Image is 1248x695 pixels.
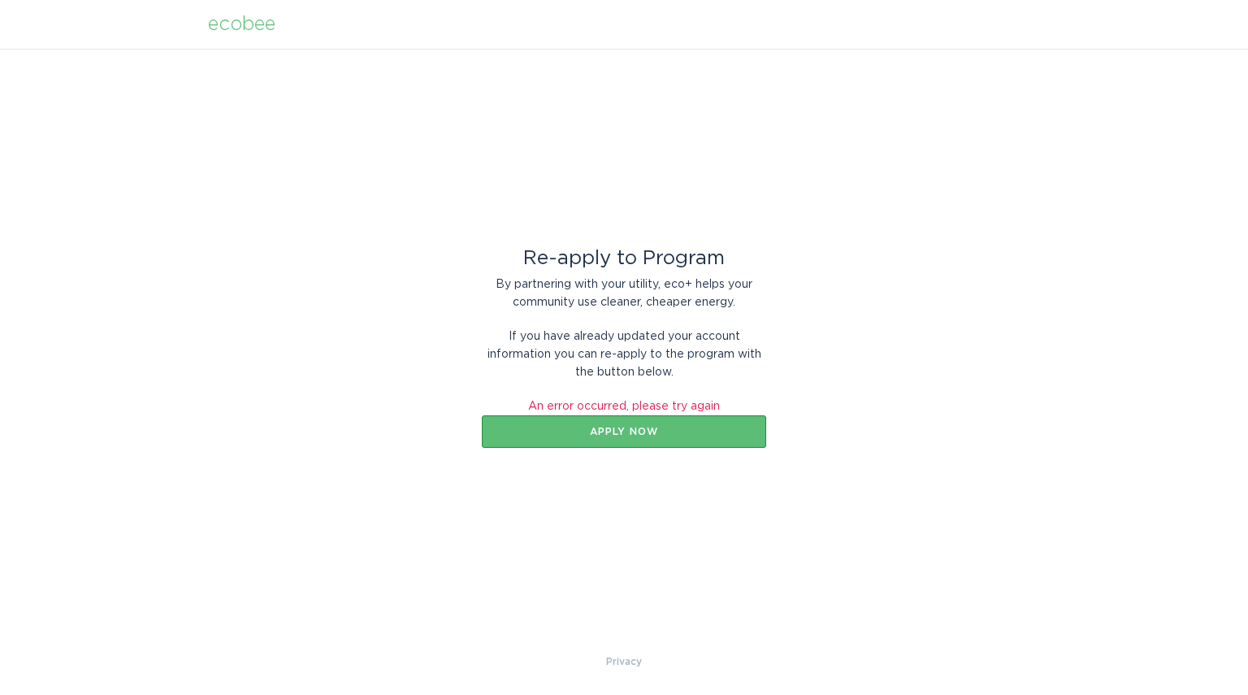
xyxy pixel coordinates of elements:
[208,15,275,33] div: ecobee
[482,250,766,267] div: Re-apply to Program
[482,276,766,311] div: By partnering with your utility, eco+ helps your community use cleaner, cheaper energy.
[482,328,766,381] div: If you have already updated your account information you can re-apply to the program with the but...
[490,427,758,437] div: Apply now
[482,397,766,415] div: An error occurred, please try again
[606,653,642,671] a: Privacy Policy & Terms of Use
[482,415,766,448] button: Apply now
